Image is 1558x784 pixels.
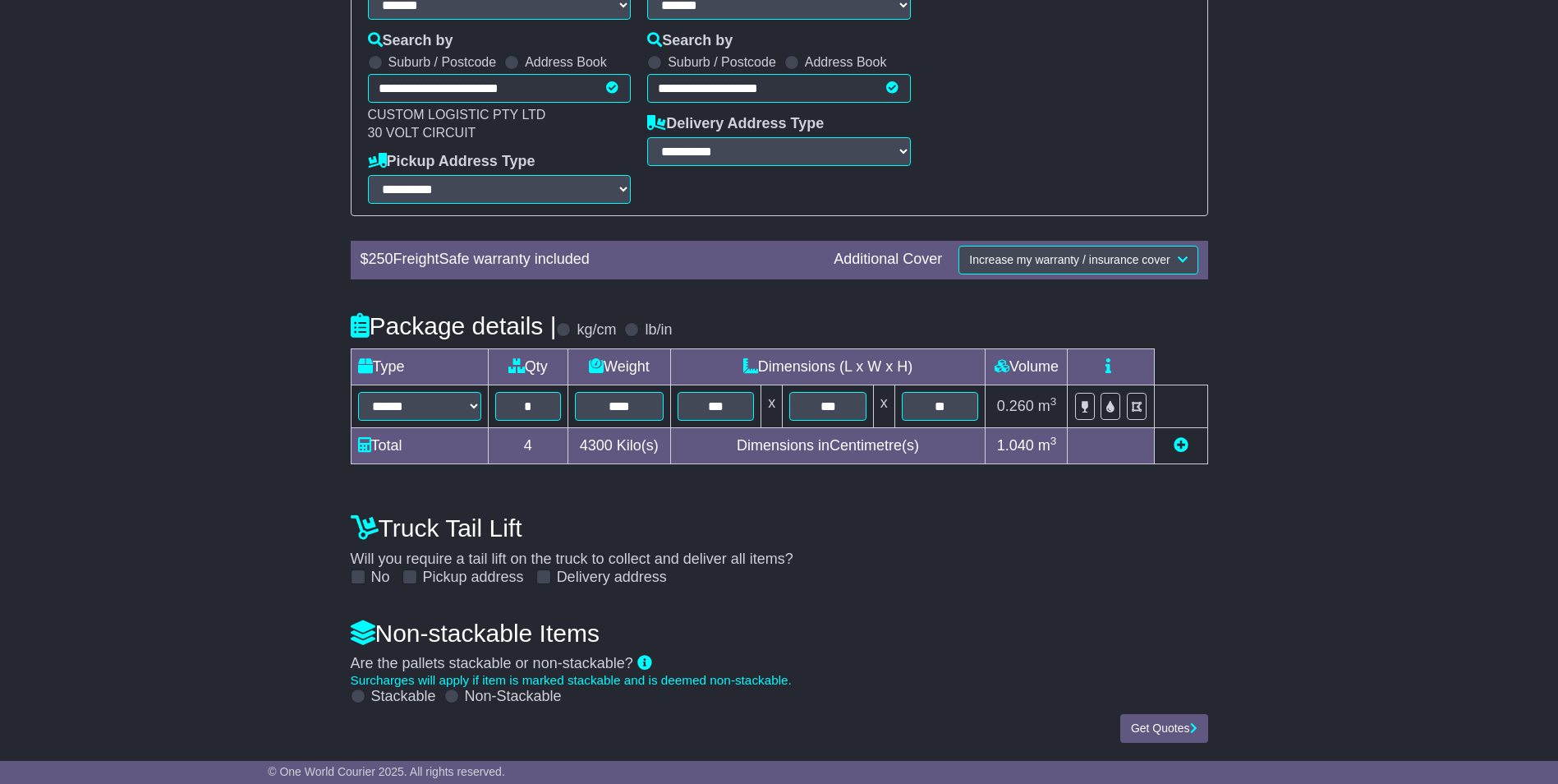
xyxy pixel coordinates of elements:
[342,506,1216,587] div: Will you require a tail lift on the truck to collect and deliver all items?
[371,688,436,706] label: Stackable
[805,54,887,70] label: Address Book
[668,54,776,70] label: Suburb / Postcode
[368,153,535,171] label: Pickup Address Type
[577,321,616,339] label: kg/cm
[368,32,453,50] label: Search by
[647,115,824,133] label: Delivery Address Type
[761,385,783,427] td: x
[997,437,1034,454] span: 1.040
[488,427,568,463] td: 4
[557,569,667,587] label: Delivery address
[371,569,390,587] label: No
[1038,437,1057,454] span: m
[986,348,1068,385] td: Volume
[1050,435,1057,447] sup: 3
[351,673,1208,688] div: Surcharges will apply if item is marked stackable and is deemed non-stackable.
[1120,714,1208,743] button: Get Quotes
[670,348,986,385] td: Dimensions (L x W x H)
[645,321,672,339] label: lb/in
[525,54,607,70] label: Address Book
[1174,437,1188,454] a: Add new item
[670,427,986,463] td: Dimensions in Centimetre(s)
[351,655,633,671] span: Are the pallets stackable or non-stackable?
[568,348,671,385] td: Weight
[825,251,950,269] div: Additional Cover
[580,437,613,454] span: 4300
[351,427,488,463] td: Total
[423,569,524,587] label: Pickup address
[997,398,1034,414] span: 0.260
[969,253,1170,266] span: Increase my warranty / insurance cover
[351,312,557,339] h4: Package details |
[1038,398,1057,414] span: m
[388,54,497,70] label: Suburb / Postcode
[368,126,476,140] span: 30 VOLT CIRCUIT
[368,108,546,122] span: CUSTOM LOGISTIC PTY LTD
[958,246,1197,274] button: Increase my warranty / insurance cover
[352,251,826,269] div: $ FreightSafe warranty included
[647,32,733,50] label: Search by
[351,348,488,385] td: Type
[351,514,1208,542] h4: Truck Tail Lift
[568,427,671,463] td: Kilo(s)
[369,251,393,267] span: 250
[488,348,568,385] td: Qty
[873,385,894,427] td: x
[465,688,562,706] label: Non-Stackable
[351,620,1208,647] h4: Non-stackable Items
[1050,395,1057,408] sup: 3
[268,765,505,778] span: © One World Courier 2025. All rights reserved.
